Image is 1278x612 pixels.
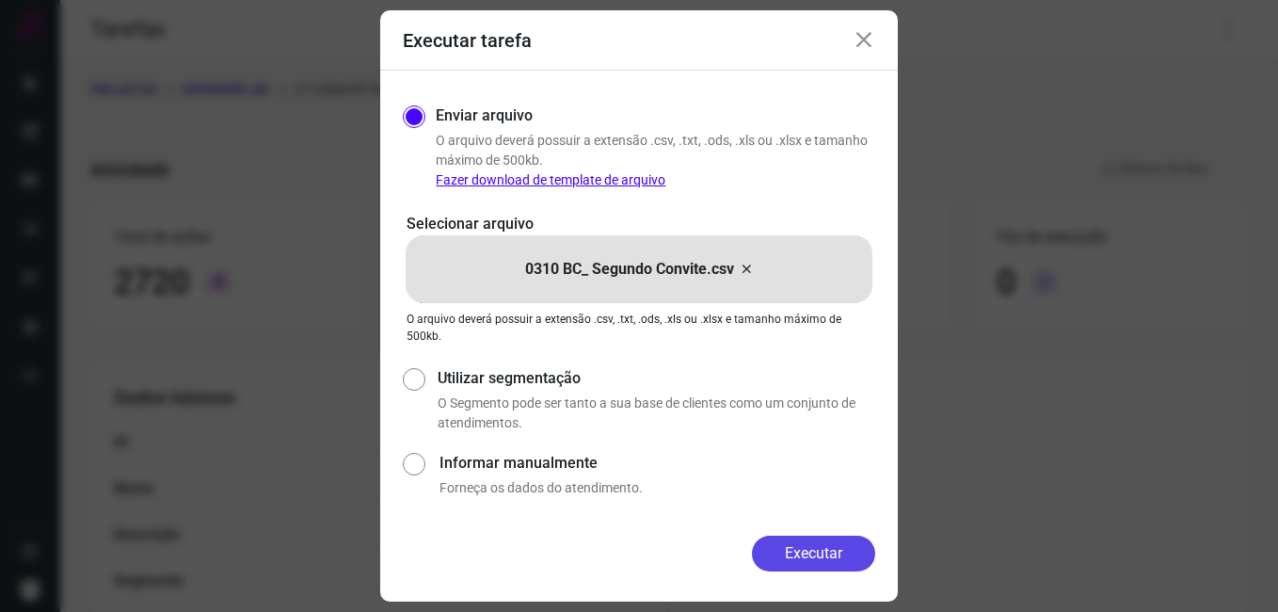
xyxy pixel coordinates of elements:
p: Forneça os dados do atendimento. [439,478,875,498]
p: Selecionar arquivo [407,213,871,235]
label: Utilizar segmentação [438,367,875,390]
p: 0310 BC_ Segundo Convite.csv [525,258,734,281]
button: Executar [752,536,875,572]
label: Enviar arquivo [436,105,533,127]
p: O arquivo deverá possuir a extensão .csv, .txt, .ods, .xls ou .xlsx e tamanho máximo de 500kb. [407,311,871,345]
h3: Executar tarefa [403,29,532,52]
p: O arquivo deverá possuir a extensão .csv, .txt, .ods, .xls ou .xlsx e tamanho máximo de 500kb. [436,131,875,190]
a: Fazer download de template de arquivo [436,172,665,187]
label: Informar manualmente [439,452,875,475]
p: O Segmento pode ser tanto a sua base de clientes como um conjunto de atendimentos. [438,394,875,433]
